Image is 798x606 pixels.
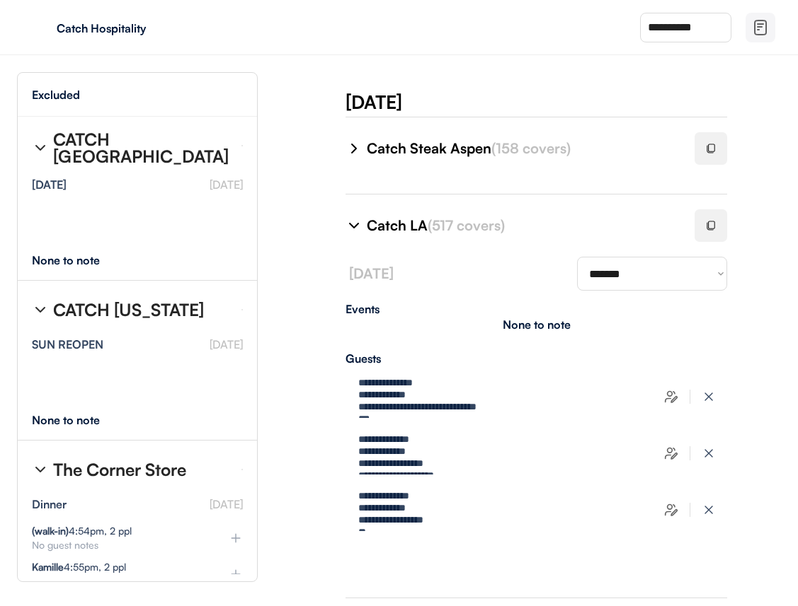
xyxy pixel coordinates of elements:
div: None to note [503,319,571,330]
div: Events [346,303,727,315]
div: SUN REOPEN [32,339,103,350]
font: [DATE] [210,337,243,351]
img: x-close%20%283%29.svg [702,503,716,517]
div: No guest notes [32,540,206,550]
img: users-edit.svg [664,446,678,460]
div: CATCH [US_STATE] [53,301,204,318]
div: 4:54pm, 2 ppl [32,526,132,536]
img: yH5BAEAAAAALAAAAAABAAEAAAIBRAA7 [28,16,51,39]
div: Catch Hospitality [57,23,235,34]
div: [DATE] [32,179,67,190]
font: [DATE] [210,497,243,511]
div: None to note [32,255,126,266]
font: [DATE] [349,264,394,282]
div: The Corner Store [53,461,186,478]
img: plus%20%281%29.svg [229,567,243,581]
img: chevron-right%20%281%29.svg [32,139,49,156]
div: CATCH [GEOGRAPHIC_DATA] [53,131,230,165]
img: x-close%20%283%29.svg [702,390,716,404]
div: Catch Steak Aspen [367,139,678,158]
img: chevron-right%20%281%29.svg [346,140,363,157]
img: users-edit.svg [664,503,678,517]
div: Dinner [32,499,67,510]
font: (517 covers) [428,216,505,234]
strong: Kamille [32,561,64,573]
div: Guests [346,353,727,364]
img: chevron-right%20%281%29.svg [346,217,363,234]
img: users-edit.svg [664,390,678,404]
div: Excluded [32,89,80,100]
img: chevron-right%20%281%29.svg [32,461,49,478]
div: None to note [32,414,126,426]
img: plus%20%281%29.svg [229,531,243,545]
div: 4:55pm, 2 ppl [32,562,126,572]
img: chevron-right%20%281%29.svg [32,301,49,318]
font: (158 covers) [491,139,571,157]
img: x-close%20%283%29.svg [702,446,716,460]
div: Catch LA [367,216,678,235]
img: file-02.svg [752,19,769,36]
div: [DATE] [346,89,798,115]
strong: (walk-in) [32,525,69,537]
font: [DATE] [210,177,243,192]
